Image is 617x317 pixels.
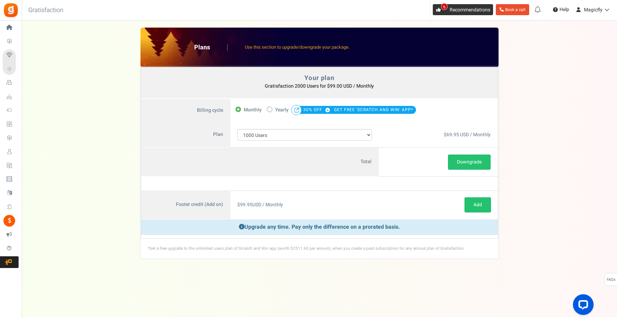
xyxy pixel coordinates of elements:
span: Yearly [275,105,289,115]
span: $69.95 USD / Monthly [444,131,491,138]
label: Plan [141,122,230,148]
span: GET FREE 'SCRATCH AND WIN' APP* [334,105,413,115]
span: FAQs [606,273,616,286]
label: Total [141,148,379,177]
a: Add [464,197,491,212]
label: Billing cycle [141,99,230,122]
div: *Get a free upgrade to the unlimited users plan of Scratch and Win app (worth $2511.60 per annum)... [141,239,498,258]
img: Gratisfaction [3,2,19,18]
span: 30% OFF [303,105,333,115]
span: Use this section to upgrade/downgrade your package. [245,44,349,50]
p: Upgrade any time. Pay only the difference on a prorated basis. [141,219,498,235]
span: Monthly [244,105,262,115]
span: $ USD / Monthly [237,201,283,208]
label: Footer credit (Add on) [141,190,230,219]
a: Help [550,4,572,15]
h4: Your plan [148,75,491,81]
h2: Plans [194,44,228,51]
span: Magicfly [584,6,603,13]
span: 99.95 [240,201,252,208]
span: Help [558,6,569,13]
a: 30% OFF GET FREE 'SCRATCH AND WIN' APP* [303,107,413,113]
b: Gratisfaction 2000 Users for $99.00 USD / Monthly [265,82,374,90]
a: 6 Recommendations [433,4,493,15]
span: Recommendations [450,6,490,13]
a: Book a call [496,4,529,15]
span: 6 [441,3,448,10]
button: Downgrade [448,155,491,170]
h3: Gratisfaction [21,3,71,17]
